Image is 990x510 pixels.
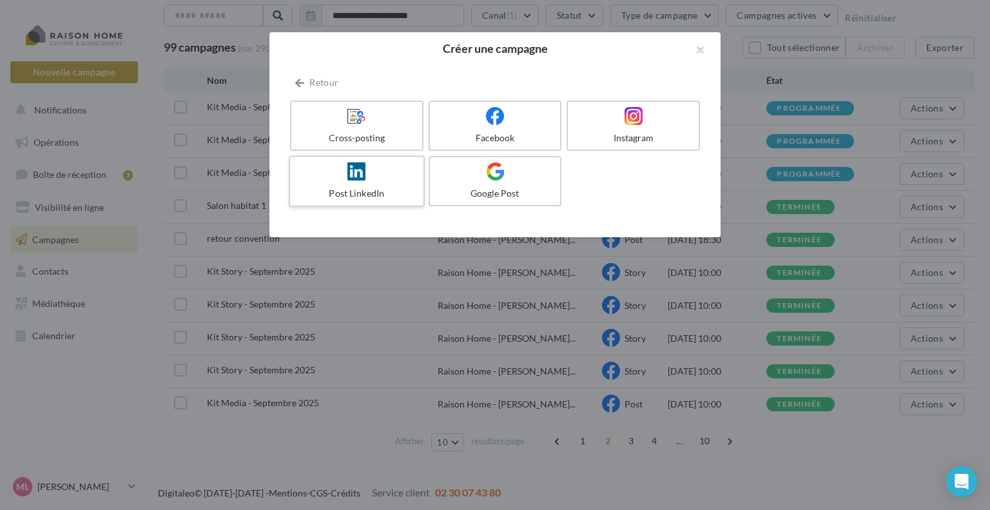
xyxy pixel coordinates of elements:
div: Open Intercom Messenger [946,466,977,497]
h2: Créer une campagne [290,43,700,54]
div: Google Post [435,187,556,200]
div: Post LinkedIn [295,187,418,200]
div: Instagram [573,132,694,144]
div: Cross-posting [296,132,417,144]
div: Facebook [435,132,556,144]
button: Retour [290,75,344,90]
